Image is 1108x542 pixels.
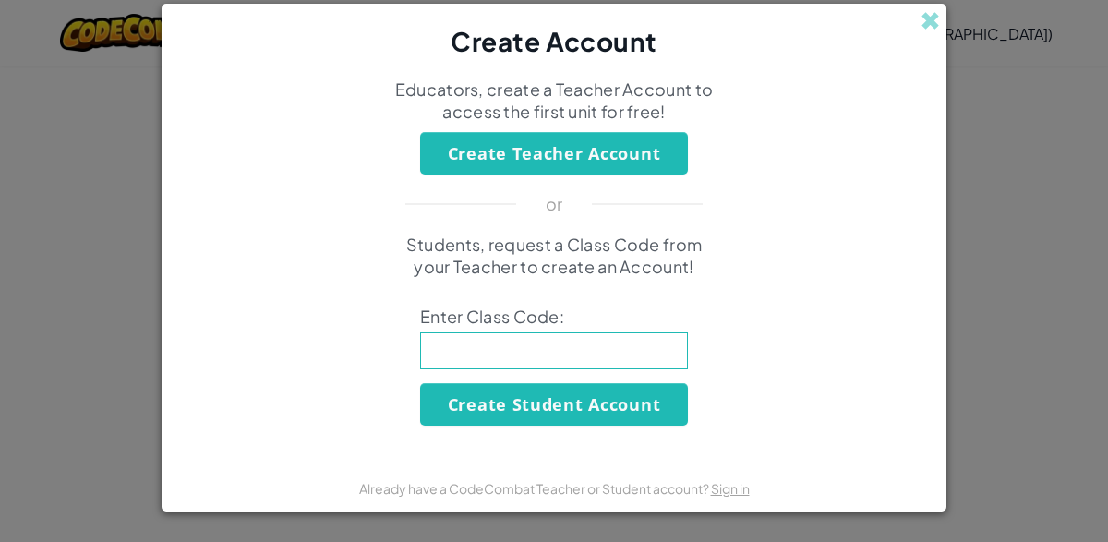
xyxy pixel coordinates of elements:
button: Create Student Account [420,383,688,426]
p: Educators, create a Teacher Account to access the first unit for free! [392,78,716,123]
button: Create Teacher Account [420,132,688,175]
span: Already have a CodeCombat Teacher or Student account? [359,480,711,497]
span: Enter Class Code: [420,306,688,328]
p: or [546,193,563,215]
p: Students, request a Class Code from your Teacher to create an Account! [392,234,716,278]
span: Create Account [451,25,657,57]
a: Sign in [711,480,750,497]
